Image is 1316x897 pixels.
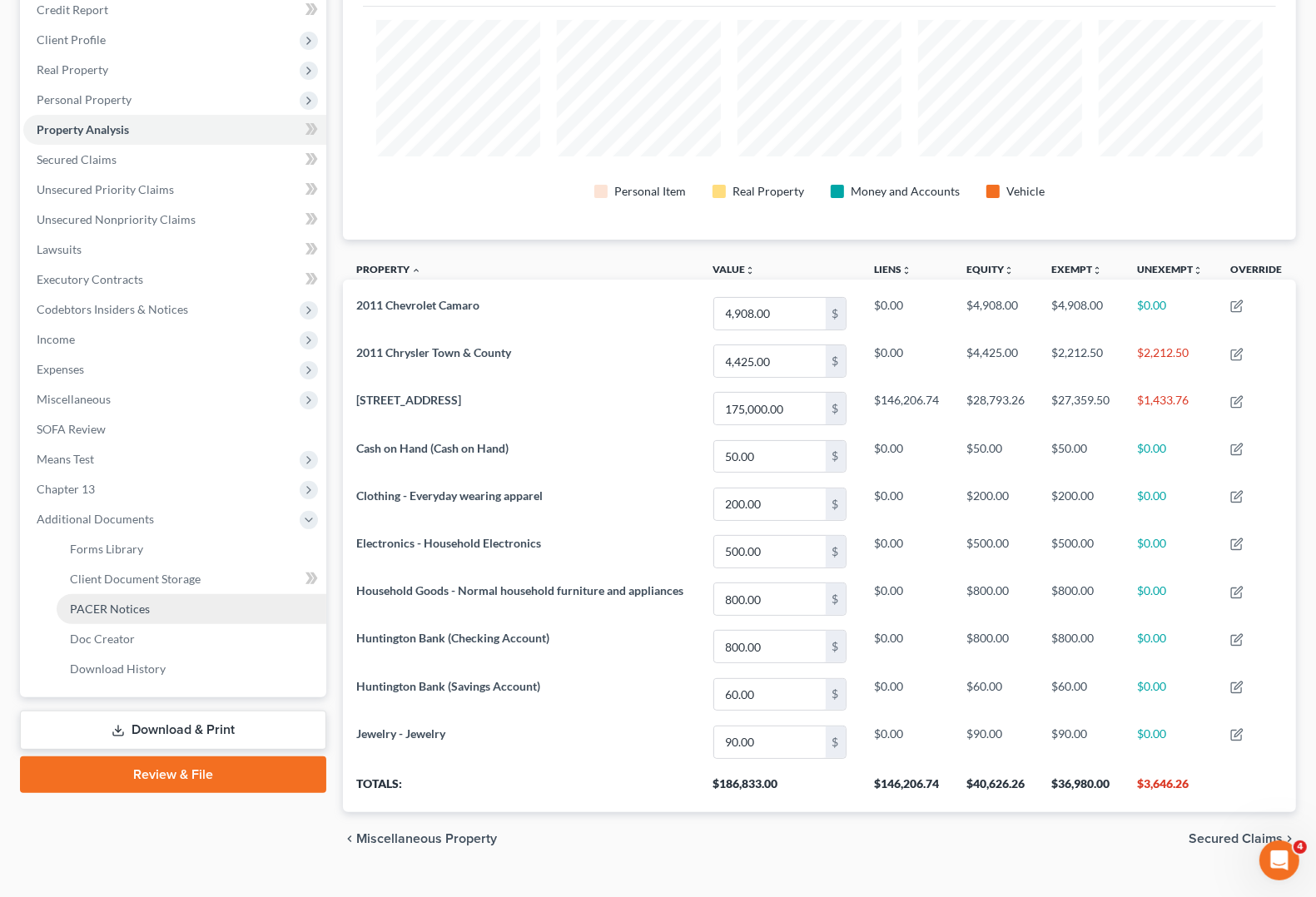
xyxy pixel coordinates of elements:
[861,718,953,766] td: $0.00
[1039,718,1125,766] td: $90.00
[23,235,326,265] a: Lawsuits
[861,766,953,812] th: $146,206.74
[70,662,166,676] span: Download History
[20,756,326,793] a: Review & File
[1039,623,1125,671] td: $800.00
[714,441,826,473] input: 0.00
[826,679,846,711] div: $
[861,385,953,433] td: $146,206.74
[953,338,1039,385] td: $4,425.00
[37,182,174,196] span: Unsecured Priority Claims
[20,711,326,750] a: Download & Print
[1124,575,1217,622] td: $0.00
[1093,265,1103,275] i: unfold_more
[356,298,479,312] span: 2011 Chevrolet Camaro
[1039,433,1125,480] td: $50.00
[37,422,106,436] span: SOFA Review
[1039,528,1125,575] td: $500.00
[411,265,421,275] i: expand_less
[1189,832,1283,845] span: Secured Claims
[861,480,953,528] td: $0.00
[57,654,326,684] a: Download History
[714,726,826,758] input: 0.00
[356,345,511,359] span: 2011 Chrysler Town & County
[1124,766,1217,812] th: $3,646.26
[826,631,846,662] div: $
[23,115,326,145] a: Property Analysis
[1124,718,1217,766] td: $0.00
[23,145,326,175] a: Secured Claims
[826,345,846,377] div: $
[1039,480,1125,528] td: $200.00
[37,272,143,286] span: Executory Contracts
[861,671,953,718] td: $0.00
[37,482,95,496] span: Chapter 13
[37,122,129,136] span: Property Analysis
[343,832,356,845] i: chevron_left
[1124,528,1217,575] td: $0.00
[1189,832,1296,845] button: Secured Claims chevron_right
[1124,480,1217,528] td: $0.00
[343,832,497,845] button: chevron_left Miscellaneous Property
[37,392,111,406] span: Miscellaneous
[70,572,201,586] span: Client Document Storage
[1052,263,1103,275] a: Exemptunfold_more
[714,631,826,662] input: 0.00
[714,583,826,615] input: 0.00
[861,290,953,337] td: $0.00
[953,575,1039,622] td: $800.00
[356,631,549,645] span: Huntington Bank (Checking Account)
[861,433,953,480] td: $0.00
[356,393,461,407] span: [STREET_ADDRESS]
[1124,385,1217,433] td: $1,433.76
[1124,290,1217,337] td: $0.00
[57,534,326,564] a: Forms Library
[1039,671,1125,718] td: $60.00
[826,488,846,520] div: $
[1124,433,1217,480] td: $0.00
[1259,840,1299,880] iframe: Intercom live chat
[826,441,846,473] div: $
[356,263,421,275] a: Property expand_less
[713,263,756,275] a: Valueunfold_more
[953,623,1039,671] td: $800.00
[1039,338,1125,385] td: $2,212.50
[714,393,826,424] input: 0.00
[356,832,497,845] span: Miscellaneous Property
[356,441,509,455] span: Cash on Hand (Cash on Hand)
[37,32,106,47] span: Client Profile
[23,414,326,444] a: SOFA Review
[861,338,953,385] td: $0.00
[57,594,326,624] a: PACER Notices
[1217,253,1296,290] th: Override
[966,263,1014,275] a: Equityunfold_more
[826,536,846,567] div: $
[714,345,826,377] input: 0.00
[953,433,1039,480] td: $50.00
[746,265,756,275] i: unfold_more
[1039,575,1125,622] td: $800.00
[1283,832,1296,845] i: chevron_right
[37,302,188,316] span: Codebtors Insiders & Notices
[37,452,94,466] span: Means Test
[714,298,826,330] input: 0.00
[1124,623,1217,671] td: $0.00
[23,175,326,205] a: Unsecured Priority Claims
[1004,265,1014,275] i: unfold_more
[953,528,1039,575] td: $500.00
[37,212,196,226] span: Unsecured Nonpriority Claims
[23,265,326,295] a: Executory Contracts
[1039,385,1125,433] td: $27,359.50
[953,671,1039,718] td: $60.00
[953,290,1039,337] td: $4,908.00
[37,152,117,166] span: Secured Claims
[1039,766,1125,812] th: $36,980.00
[861,528,953,575] td: $0.00
[826,393,846,424] div: $
[1124,671,1217,718] td: $0.00
[1137,263,1203,275] a: Unexemptunfold_more
[37,362,84,376] span: Expenses
[901,265,911,275] i: unfold_more
[1039,290,1125,337] td: $4,908.00
[356,583,683,597] span: Household Goods - Normal household furniture and appliances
